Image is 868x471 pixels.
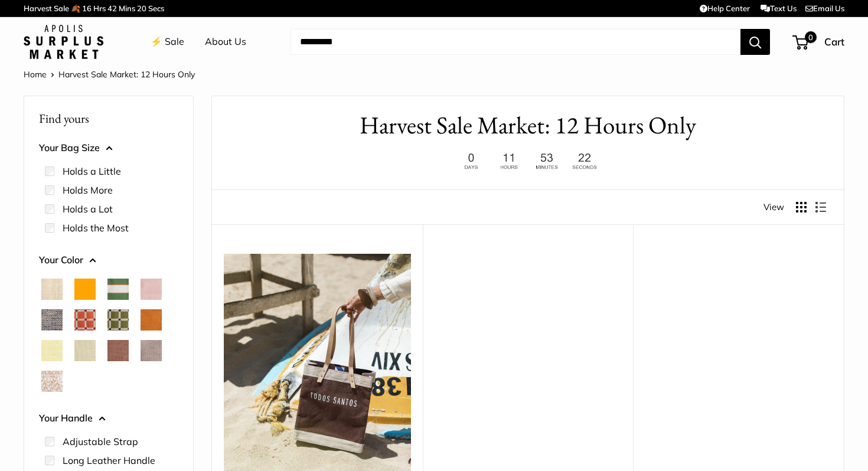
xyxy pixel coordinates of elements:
button: Orange [74,279,96,300]
p: Find yours [39,107,178,130]
label: Adjustable Strap [63,434,138,449]
label: Holds the Most [63,221,129,235]
input: Search... [291,29,740,55]
span: Mins [119,4,135,13]
button: Natural [41,279,63,300]
button: Taupe [141,340,162,361]
label: Long Leather Handle [63,453,155,467]
span: 20 [137,4,146,13]
button: Chenille Window Brick [74,309,96,331]
button: Mustang [107,340,129,361]
a: Market Bag in MustangMarket Bag in Mustang [645,254,832,441]
a: ⚡️ Sale [151,33,184,51]
button: Display products as grid [796,202,807,212]
button: Mint Sorbet [74,340,96,361]
span: Harvest Sale Market: 12 Hours Only [58,69,195,80]
button: Your Color [39,251,178,269]
a: Text Us [761,4,797,13]
h1: Harvest Sale Market: 12 Hours Only [230,108,826,143]
button: Blush [141,279,162,300]
span: Secs [148,4,164,13]
button: Your Bag Size [39,139,178,157]
button: Chenille Window Sage [107,309,129,331]
a: Help Center [700,4,750,13]
a: Market Tote in MustangMarket Tote in Mustang [435,254,622,441]
span: 42 [107,4,117,13]
button: Daisy [41,340,63,361]
span: Cart [824,35,844,48]
nav: Breadcrumb [24,67,195,82]
span: View [763,199,784,215]
a: Home [24,69,47,80]
label: Holds a Little [63,164,121,178]
img: Apolis: Surplus Market [24,25,103,59]
img: 12 hours only. Ends at 8pm [454,150,602,173]
a: About Us [205,33,246,51]
a: 0 Cart [794,32,844,51]
span: Hrs [93,4,106,13]
label: Holds a Lot [63,202,113,216]
button: White Porcelain [41,371,63,392]
button: Court Green [107,279,129,300]
button: Chambray [41,309,63,331]
button: Cognac [141,309,162,331]
button: Display products as list [815,202,826,212]
span: 16 [82,4,92,13]
label: Holds More [63,183,113,197]
span: 0 [805,31,817,43]
button: Your Handle [39,410,178,427]
a: Email Us [805,4,844,13]
button: Search [740,29,770,55]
